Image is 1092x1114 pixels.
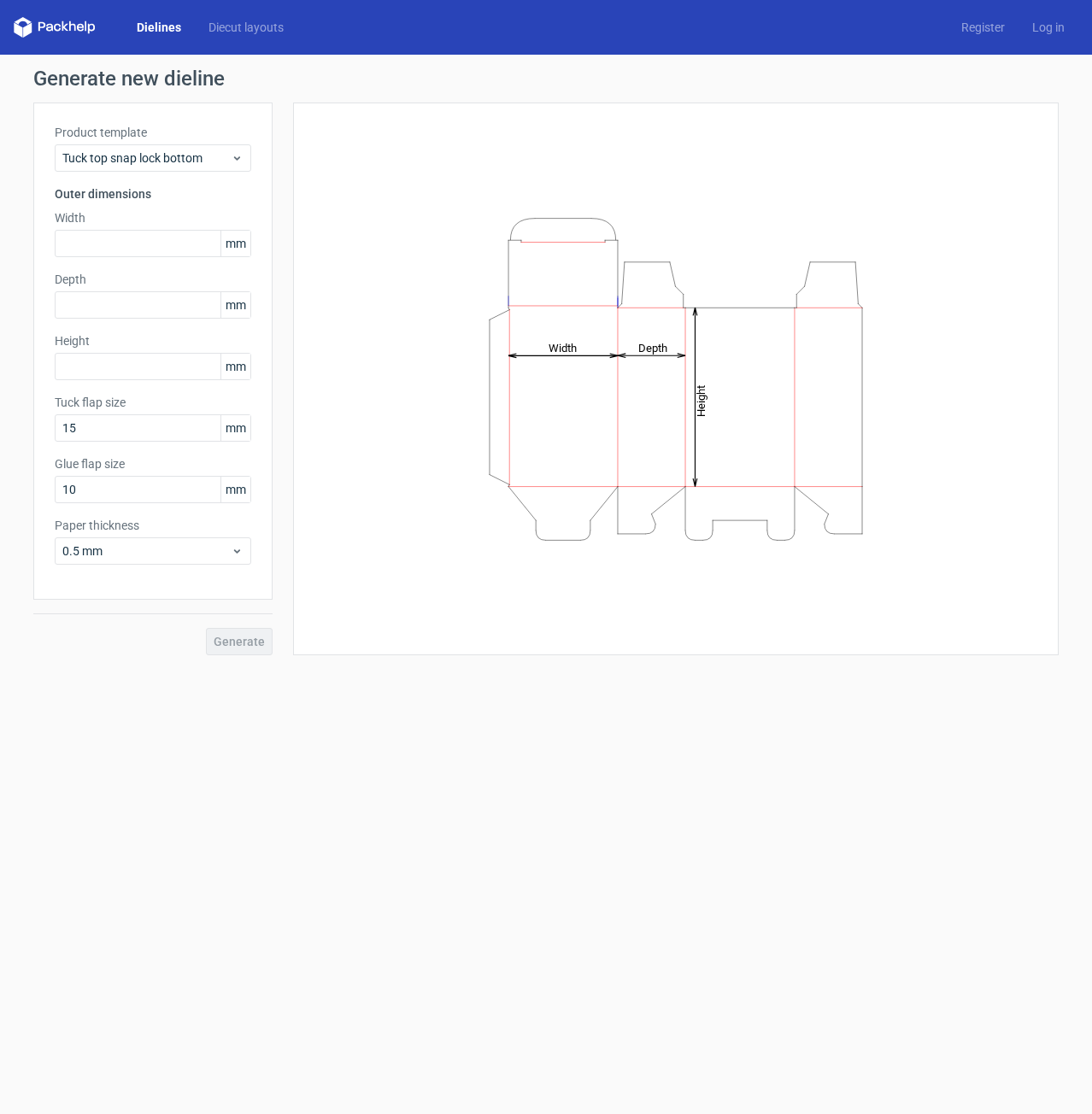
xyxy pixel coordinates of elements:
[195,19,297,36] a: Diecut layouts
[220,292,250,318] span: mm
[33,68,1059,89] h1: Generate new dieline
[55,271,251,288] label: Depth
[123,19,195,36] a: Dielines
[220,354,250,379] span: mm
[220,415,250,441] span: mm
[220,231,250,256] span: mm
[55,455,251,472] label: Glue flap size
[55,209,251,226] label: Width
[62,542,231,560] span: 0.5 mm
[638,341,667,354] tspan: Depth
[1019,19,1078,36] a: Log in
[695,384,707,416] tspan: Height
[55,394,251,411] label: Tuck flap size
[55,332,251,349] label: Height
[55,185,251,202] h3: Outer dimensions
[55,517,251,534] label: Paper thickness
[220,477,250,502] span: mm
[549,341,577,354] tspan: Width
[948,19,1019,36] a: Register
[55,124,251,141] label: Product template
[62,150,231,167] span: Tuck top snap lock bottom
